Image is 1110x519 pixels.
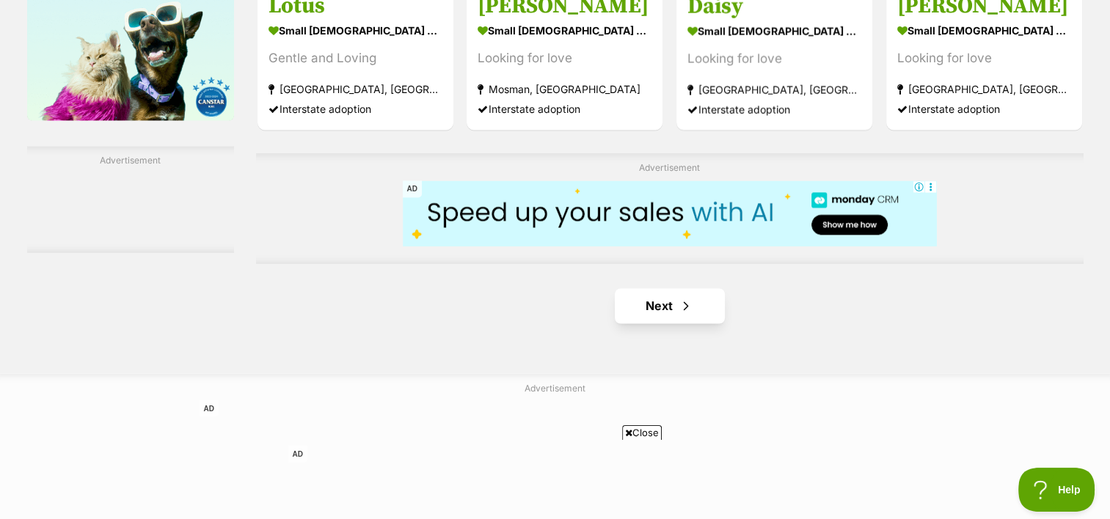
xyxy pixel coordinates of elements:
strong: small [DEMOGRAPHIC_DATA] Dog [687,20,861,41]
strong: small [DEMOGRAPHIC_DATA] Dog [478,20,651,41]
iframe: Help Scout Beacon - Open [1018,468,1095,512]
div: Interstate adoption [897,99,1071,119]
strong: [GEOGRAPHIC_DATA], [GEOGRAPHIC_DATA] [687,79,861,99]
div: Interstate adoption [269,99,442,119]
strong: [GEOGRAPHIC_DATA], [GEOGRAPHIC_DATA] [269,79,442,99]
strong: small [DEMOGRAPHIC_DATA] Dog [269,20,442,41]
div: Gentle and Loving [269,48,442,68]
div: Looking for love [478,48,651,68]
div: Looking for love [897,48,1071,68]
div: Looking for love [687,48,861,68]
span: Close [622,425,662,440]
span: AD [403,180,422,197]
span: AD [200,400,219,416]
div: Advertisement [256,153,1084,264]
strong: Mosman, [GEOGRAPHIC_DATA] [478,79,651,99]
div: Advertisement [27,146,234,253]
span: AD [288,446,307,463]
div: Interstate adoption [687,99,861,119]
iframe: Advertisement [288,446,822,512]
strong: small [DEMOGRAPHIC_DATA] Dog [897,20,1071,41]
nav: Pagination [256,288,1084,323]
div: Interstate adoption [478,99,651,119]
strong: [GEOGRAPHIC_DATA], [GEOGRAPHIC_DATA] [897,79,1071,99]
a: Next page [615,288,725,323]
